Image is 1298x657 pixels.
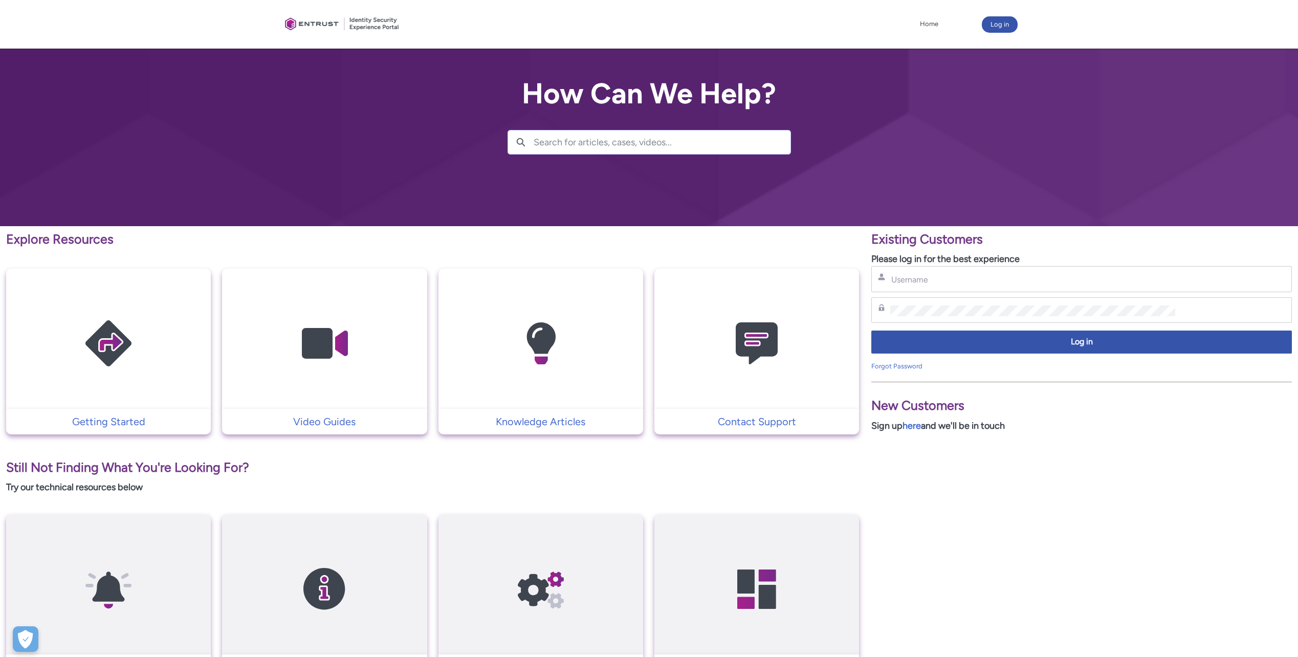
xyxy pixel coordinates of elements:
[708,534,805,644] img: Developer Hub
[222,414,427,429] a: Video Guides
[438,414,643,429] a: Knowledge Articles
[227,414,422,429] p: Video Guides
[871,396,1292,415] p: New Customers
[6,458,859,477] p: Still Not Finding What You're Looking For?
[890,274,1175,285] input: Username
[871,331,1292,354] button: Log in
[878,336,1285,348] span: Log in
[654,414,859,429] a: Contact Support
[6,414,211,429] a: Getting Started
[982,16,1018,33] button: Log in
[6,480,859,494] p: Try our technical resources below
[276,534,373,644] img: SDK Release Notes
[444,414,638,429] p: Knowledge Articles
[708,289,805,399] img: Contact Support
[11,414,206,429] p: Getting Started
[492,289,589,399] img: Knowledge Articles
[508,130,534,154] button: Search
[6,230,859,249] p: Explore Resources
[659,414,854,429] p: Contact Support
[60,534,157,644] img: API Release Notes
[60,289,157,399] img: Getting Started
[871,362,922,370] a: Forgot Password
[508,78,791,109] h2: How Can We Help?
[534,130,790,154] input: Search for articles, cases, videos...
[903,420,921,431] a: here
[917,16,941,32] a: Home
[492,534,589,644] img: API Reference
[871,419,1292,433] p: Sign up and we'll be in touch
[13,626,38,652] div: Cookie Preferences
[871,252,1292,266] p: Please log in for the best experience
[13,626,38,652] button: Open Preferences
[276,289,373,399] img: Video Guides
[871,230,1292,249] p: Existing Customers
